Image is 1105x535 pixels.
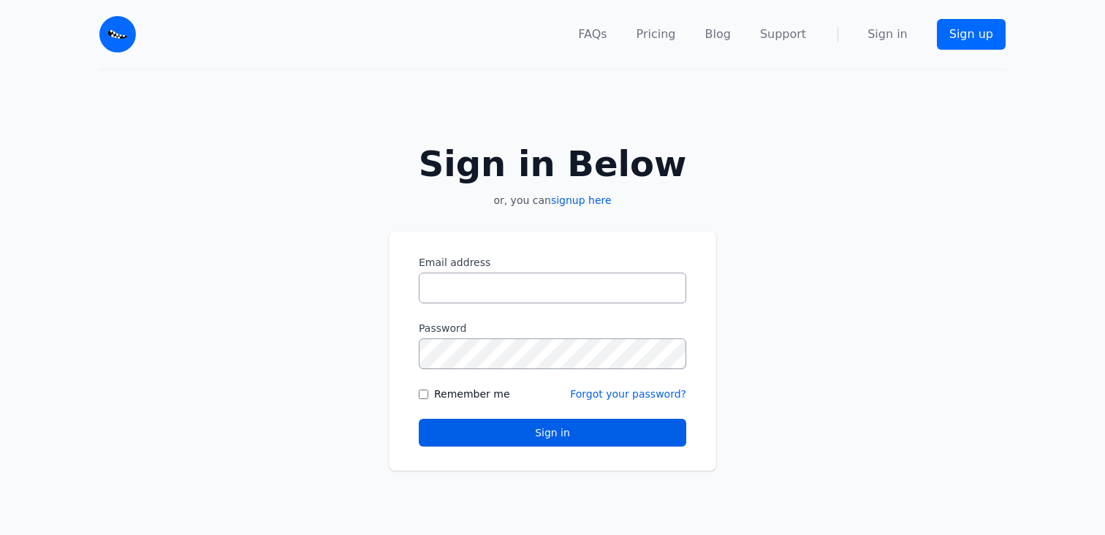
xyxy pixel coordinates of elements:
[760,26,806,43] a: Support
[99,16,136,53] img: Email Monster
[434,387,510,401] label: Remember me
[419,255,686,270] label: Email address
[578,26,607,43] a: FAQs
[419,321,686,335] label: Password
[419,419,686,447] button: Sign in
[389,146,716,181] h2: Sign in Below
[570,388,686,400] a: Forgot your password?
[937,19,1006,50] a: Sign up
[637,26,676,43] a: Pricing
[867,26,908,43] a: Sign in
[389,193,716,208] p: or, you can
[551,194,612,206] a: signup here
[705,26,731,43] a: Blog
